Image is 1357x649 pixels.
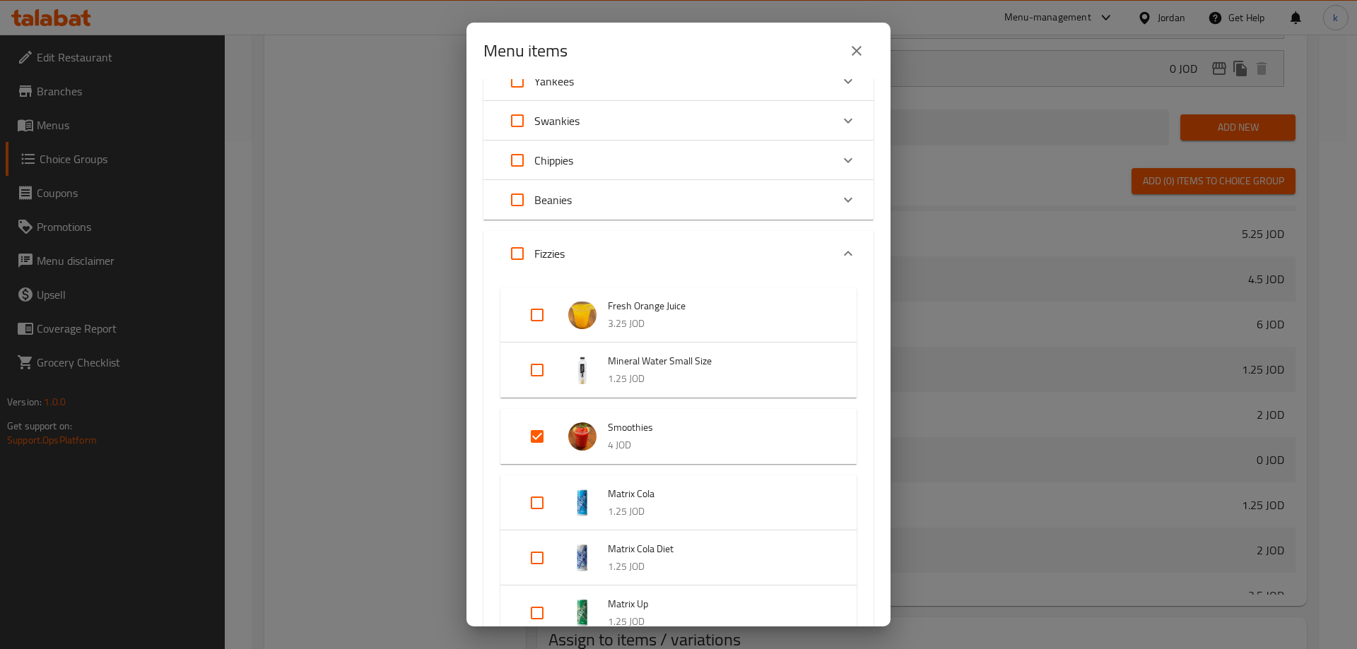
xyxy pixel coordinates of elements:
div: Expand [500,530,857,585]
div: Expand [483,231,874,276]
div: Expand [500,409,857,464]
img: Matrix Cola Diet [568,544,597,572]
div: Expand [483,180,874,220]
h2: Menu items [483,40,568,62]
div: Expand [500,343,857,398]
img: Smoothies [568,422,597,451]
p: Beanies [534,191,572,208]
p: Yankees [534,73,574,90]
p: Swankies [534,112,580,129]
img: Mineral Water Small Size [568,356,597,384]
span: Fresh Orange Juice [608,297,828,315]
p: 1.25 JOD [608,558,828,576]
div: Expand [483,101,874,141]
img: Fresh Orange Juice [568,301,597,329]
p: 1.25 JOD [608,613,828,631]
button: close [840,34,874,68]
span: Matrix Up [608,595,828,613]
p: 1.25 JOD [608,503,828,520]
span: Matrix Cola Diet [608,540,828,558]
img: Matrix Cola [568,489,597,517]
div: Expand [500,585,857,641]
p: 4 JOD [608,436,828,454]
p: 3.25 JOD [608,315,828,333]
p: Chippies [534,152,573,169]
span: Mineral Water Small Size [608,352,828,370]
span: Matrix Cola [608,485,828,503]
img: Matrix Up [568,599,597,627]
p: 1.25 JOD [608,370,828,388]
div: Expand [483,61,874,101]
div: Expand [483,141,874,180]
div: Expand [500,287,857,343]
span: Smoothies [608,419,828,436]
p: Fizzies [534,245,565,262]
div: Expand [500,475,857,530]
